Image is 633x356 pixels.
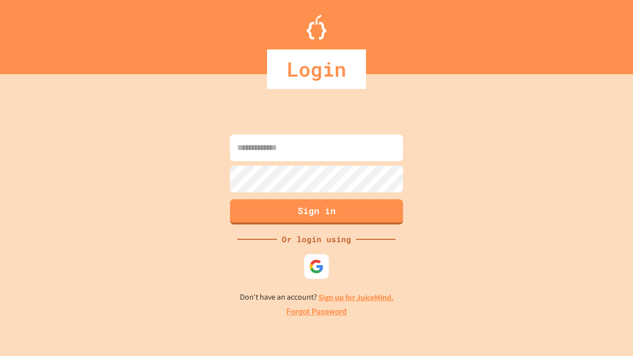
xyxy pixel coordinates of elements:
[230,199,403,224] button: Sign in
[240,291,394,304] p: Don't have an account?
[267,49,366,89] div: Login
[551,273,623,315] iframe: chat widget
[309,259,324,274] img: google-icon.svg
[277,233,356,245] div: Or login using
[307,15,326,40] img: Logo.svg
[591,316,623,346] iframe: chat widget
[318,292,394,303] a: Sign up for JuiceMind.
[286,306,347,318] a: Forgot Password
